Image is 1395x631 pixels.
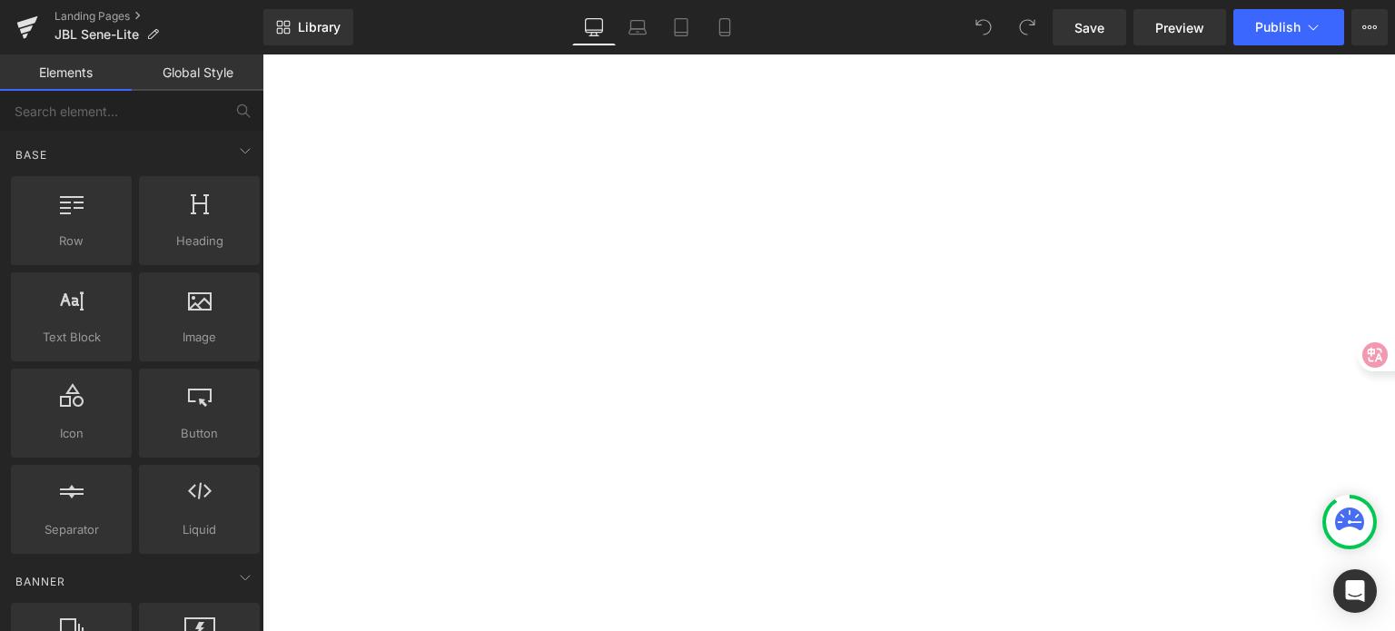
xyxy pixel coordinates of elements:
[616,9,659,45] a: Laptop
[572,9,616,45] a: Desktop
[144,232,254,251] span: Heading
[16,424,126,443] span: Icon
[1009,9,1045,45] button: Redo
[132,54,263,91] a: Global Style
[1155,18,1204,37] span: Preview
[144,520,254,539] span: Liquid
[965,9,1002,45] button: Undo
[1351,9,1388,45] button: More
[54,27,139,42] span: JBL Sene-Lite
[703,9,747,45] a: Mobile
[1333,569,1377,613] div: Open Intercom Messenger
[144,424,254,443] span: Button
[16,328,126,347] span: Text Block
[263,9,353,45] a: New Library
[14,146,49,163] span: Base
[1255,20,1301,35] span: Publish
[298,19,341,35] span: Library
[16,232,126,251] span: Row
[659,9,703,45] a: Tablet
[1133,9,1226,45] a: Preview
[1233,9,1344,45] button: Publish
[1074,18,1104,37] span: Save
[54,9,263,24] a: Landing Pages
[16,520,126,539] span: Separator
[14,573,67,590] span: Banner
[144,328,254,347] span: Image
